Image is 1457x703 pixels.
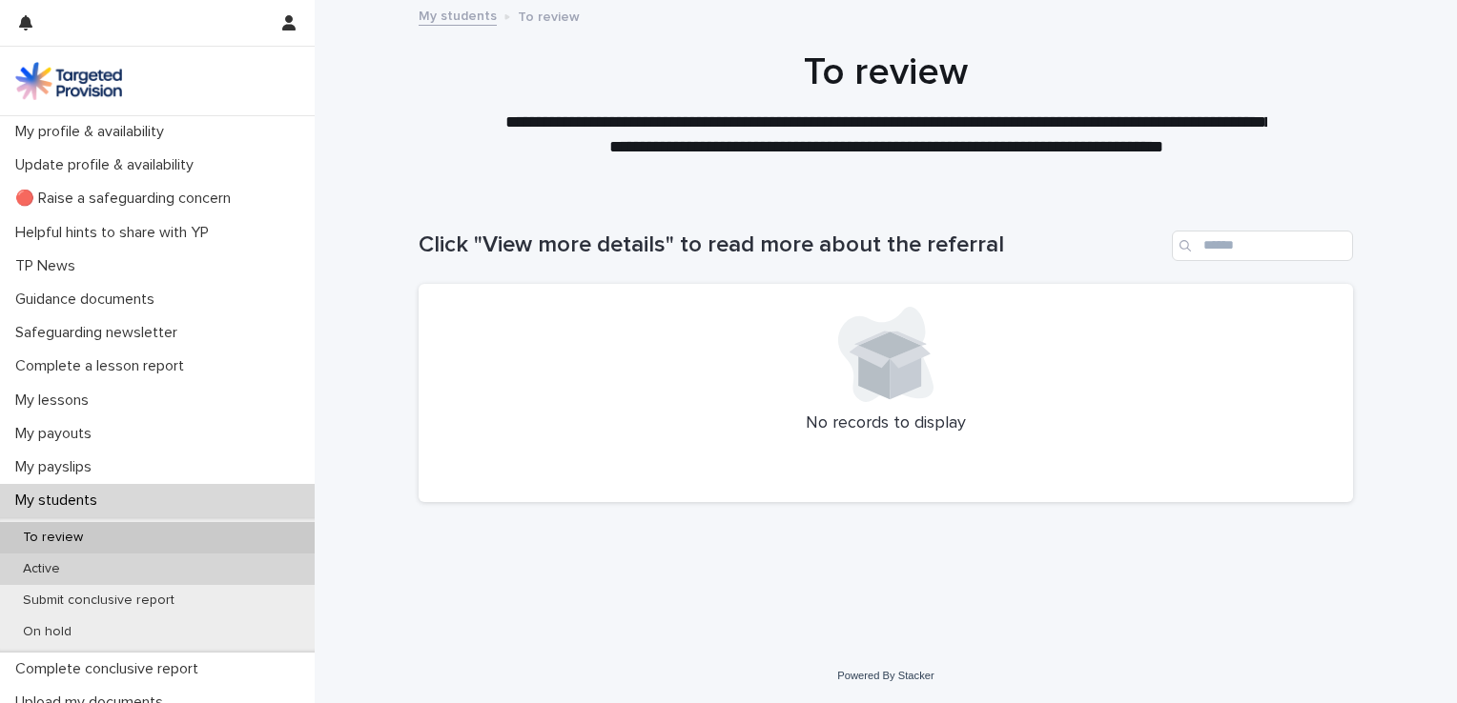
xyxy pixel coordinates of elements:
p: Guidance documents [8,291,170,309]
p: To review [518,5,580,26]
p: Helpful hints to share with YP [8,224,224,242]
p: Safeguarding newsletter [8,324,193,342]
h1: Click "View more details" to read more about the referral [419,231,1164,259]
p: Submit conclusive report [8,593,190,609]
p: Complete conclusive report [8,660,214,678]
p: On hold [8,624,87,640]
p: Complete a lesson report [8,357,199,375]
p: TP News [8,257,91,275]
p: No records to display [441,413,1330,434]
p: To review [8,530,98,546]
img: M5nRWzHhSzIhMunXDL62 [15,62,122,100]
p: My payslips [8,458,107,476]
input: Search [1172,231,1353,261]
p: Update profile & availability [8,156,209,174]
a: Powered By Stacker [837,670,934,681]
p: My payouts [8,425,107,443]
h1: To review [419,50,1353,95]
p: Active [8,561,75,577]
p: My students [8,492,113,510]
p: 🔴 Raise a safeguarding concern [8,190,246,208]
p: My profile & availability [8,123,179,141]
a: My students [419,4,497,26]
p: My lessons [8,392,104,410]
